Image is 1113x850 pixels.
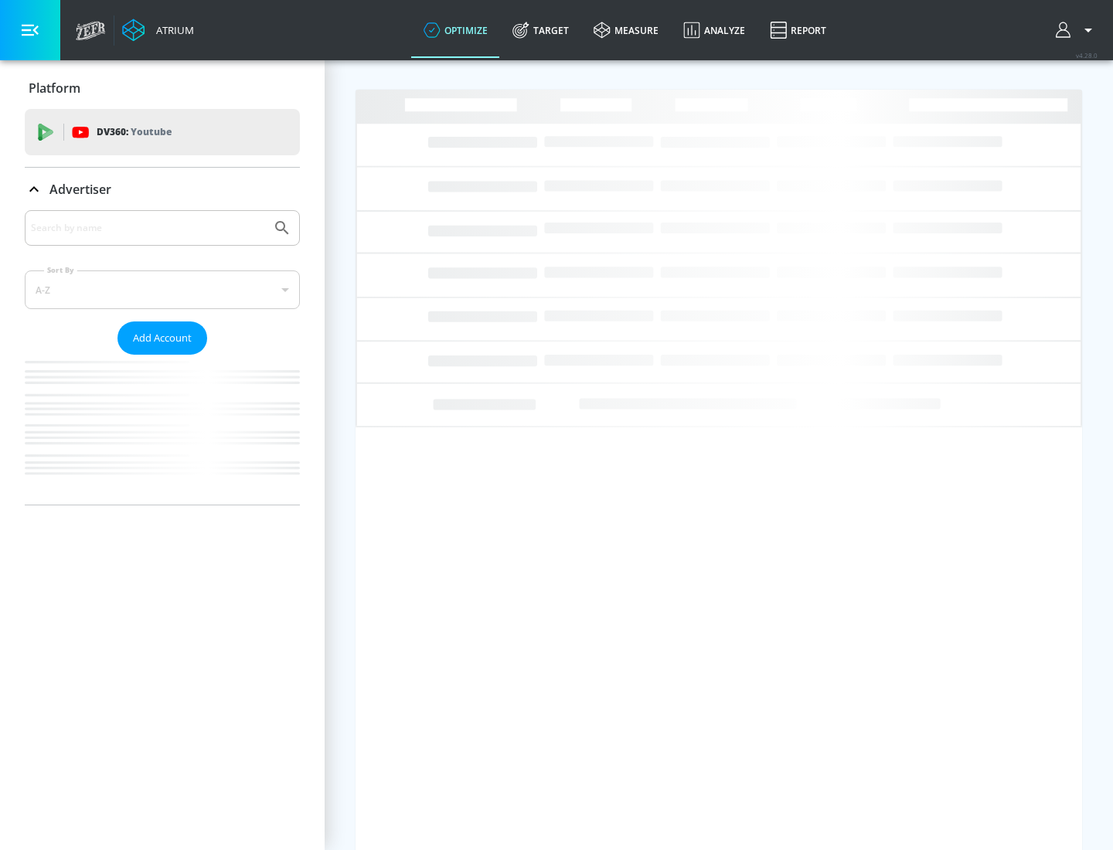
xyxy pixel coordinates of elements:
span: v 4.28.0 [1076,51,1098,59]
div: Advertiser [25,210,300,505]
a: measure [581,2,671,58]
span: Add Account [133,329,192,347]
p: Advertiser [49,181,111,198]
nav: list of Advertiser [25,355,300,505]
div: DV360: Youtube [25,109,300,155]
button: Add Account [117,321,207,355]
a: Analyze [671,2,757,58]
div: Advertiser [25,168,300,211]
p: DV360: [97,124,172,141]
div: A-Z [25,270,300,309]
p: Youtube [131,124,172,140]
input: Search by name [31,218,265,238]
div: Platform [25,66,300,110]
a: Atrium [122,19,194,42]
label: Sort By [44,265,77,275]
a: Report [757,2,839,58]
a: optimize [411,2,500,58]
div: Atrium [150,23,194,37]
p: Platform [29,80,80,97]
a: Target [500,2,581,58]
